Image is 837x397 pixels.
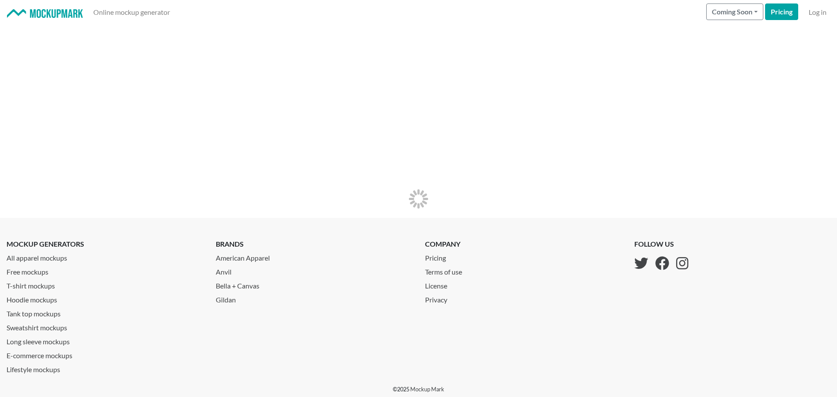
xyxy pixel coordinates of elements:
p: brands [216,239,412,249]
a: All apparel mockups [7,249,203,263]
a: Pricing [765,3,798,20]
a: Lifestyle mockups [7,361,203,375]
a: Hoodie mockups [7,291,203,305]
a: Privacy [425,291,469,305]
p: follow us [634,239,688,249]
a: Long sleeve mockups [7,333,203,347]
a: Pricing [425,249,469,263]
a: Online mockup generator [90,3,174,21]
a: Free mockups [7,263,203,277]
a: License [425,277,469,291]
button: Coming Soon [706,3,763,20]
a: Terms of use [425,263,469,277]
a: Mockup Mark [410,386,444,393]
img: Mockup Mark [7,9,83,18]
a: T-shirt mockups [7,277,203,291]
a: Gildan [216,291,412,305]
a: E-commerce mockups [7,347,203,361]
p: company [425,239,469,249]
p: mockup generators [7,239,203,249]
a: Tank top mockups [7,305,203,319]
a: Sweatshirt mockups [7,319,203,333]
a: American Apparel [216,249,412,263]
a: Log in [805,3,830,21]
p: © 2025 [393,385,444,394]
a: Anvil [216,263,412,277]
a: Bella + Canvas [216,277,412,291]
